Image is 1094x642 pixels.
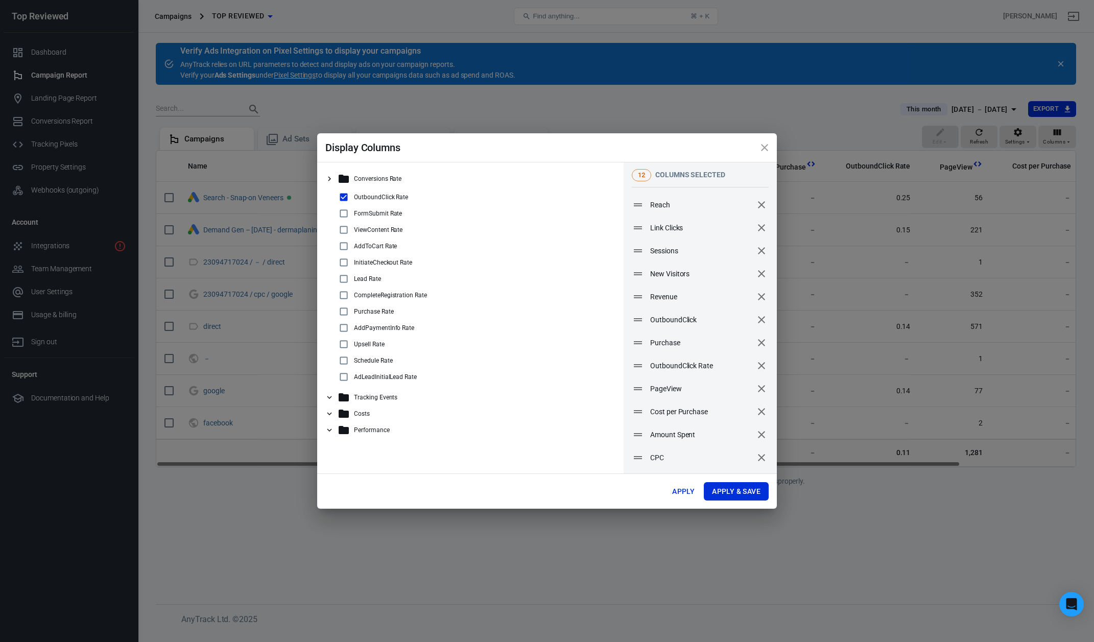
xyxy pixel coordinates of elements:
[650,200,752,210] span: Reach
[667,482,700,501] button: Apply
[354,357,392,364] p: Schedule Rate
[753,311,770,328] button: remove
[753,265,770,282] button: remove
[354,210,402,217] p: FormSubmit Rate
[354,426,390,434] p: Performance
[704,482,769,501] button: Apply & Save
[624,446,777,469] div: CPCremove
[753,426,770,443] button: remove
[650,361,752,371] span: OutboundClick Rate
[624,217,777,240] div: Link Clicksremove
[650,430,752,440] span: Amount Spent
[650,338,752,348] span: Purchase
[753,403,770,420] button: remove
[650,315,752,325] span: OutboundClick
[354,175,401,182] p: Conversions Rate
[354,410,370,417] p: Costs
[354,308,393,315] p: Purchase Rate
[354,292,427,299] p: CompleteRegistration Rate
[624,354,777,377] div: OutboundClick Rateremove
[624,377,777,400] div: PageViewremove
[325,141,400,154] span: Display Columns
[354,324,414,331] p: AddPaymentInfo Rate
[624,400,777,423] div: Cost per Purchaseremove
[1059,592,1084,616] div: Open Intercom Messenger
[650,407,752,417] span: Cost per Purchase
[650,292,752,302] span: Revenue
[354,226,402,233] p: ViewContent Rate
[753,334,770,351] button: remove
[753,288,770,305] button: remove
[753,449,770,466] button: remove
[354,259,412,266] p: InitiateCheckout Rate
[624,331,777,354] div: Purchaseremove
[624,263,777,286] div: New Visitorsremove
[650,269,752,279] span: New Visitors
[354,275,381,282] p: Lead Rate
[624,308,777,331] div: OutboundClickremove
[634,170,649,180] span: 12
[753,242,770,259] button: remove
[752,135,777,160] button: close
[650,384,752,394] span: PageView
[753,380,770,397] button: remove
[655,171,725,179] span: columns selected
[650,453,752,463] span: CPC
[624,286,777,308] div: Revenueremove
[354,243,397,250] p: AddToCart Rate
[354,394,397,401] p: Tracking Events
[753,357,770,374] button: remove
[354,194,408,201] p: OutboundClick Rate
[650,246,752,256] span: Sessions
[624,240,777,263] div: Sessionsremove
[753,196,770,213] button: remove
[753,219,770,236] button: remove
[624,423,777,446] div: Amount Spentremove
[624,194,777,217] div: Reachremove
[650,223,752,233] span: Link Clicks
[354,373,417,381] p: AdLeadInitialLead Rate
[354,341,385,348] p: Upsell Rate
